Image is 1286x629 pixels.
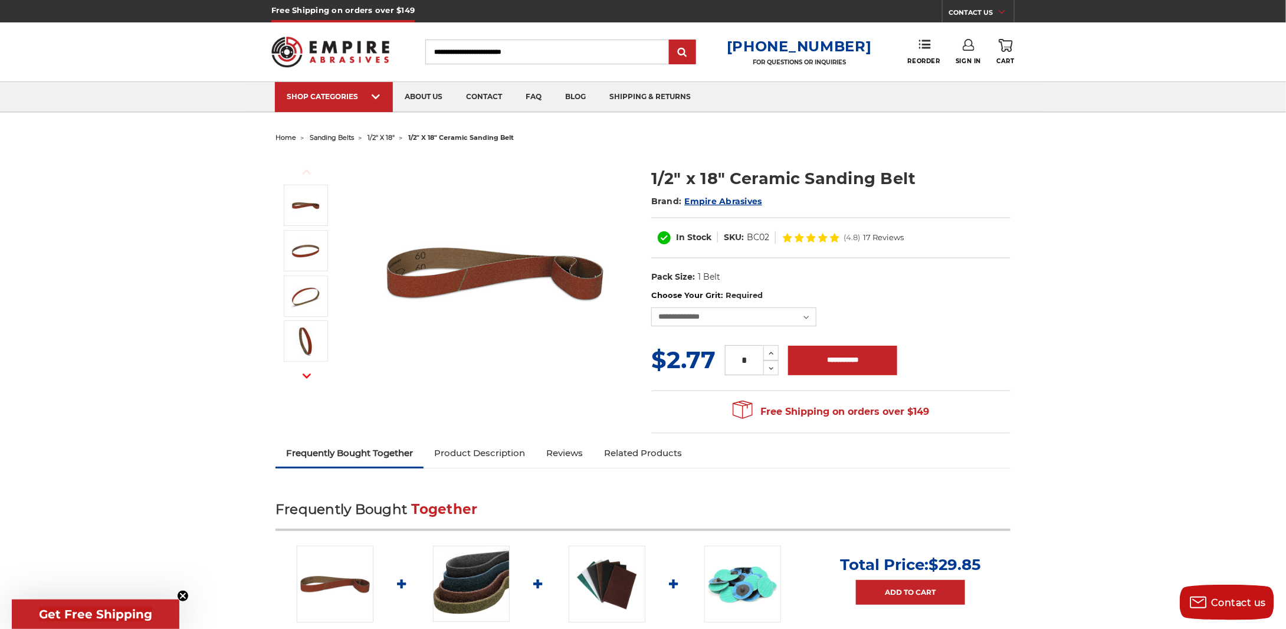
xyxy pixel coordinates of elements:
[598,82,703,112] a: shipping & returns
[553,82,598,112] a: blog
[275,501,407,517] span: Frequently Bought
[733,400,930,424] span: Free Shipping on orders over $149
[408,133,514,142] span: 1/2" x 18" ceramic sanding belt
[536,440,593,466] a: Reviews
[949,6,1014,22] a: CONTACT US
[293,159,321,185] button: Previous
[856,580,965,605] a: Add to Cart
[676,232,711,243] span: In Stock
[39,607,152,621] span: Get Free Shipping
[841,555,981,574] p: Total Price:
[651,290,1011,302] label: Choose Your Grit:
[863,234,904,241] span: 17 Reviews
[177,590,189,602] button: Close teaser
[12,599,179,629] div: Get Free ShippingClose teaser
[293,363,321,389] button: Next
[275,133,296,142] a: home
[368,133,395,142] a: 1/2" x 18"
[726,290,763,300] small: Required
[685,196,762,207] a: Empire Abrasives
[908,39,940,64] a: Reorder
[1180,585,1274,620] button: Contact us
[271,29,389,75] img: Empire Abrasives
[727,38,872,55] a: [PHONE_NUMBER]
[727,58,872,66] p: FOR QUESTIONS OR INQUIRIES
[997,57,1015,65] span: Cart
[844,234,860,241] span: (4.8)
[908,57,940,65] span: Reorder
[747,231,769,244] dd: BC02
[724,231,744,244] dt: SKU:
[393,82,454,112] a: about us
[291,236,320,266] img: 1/2" x 18" Ceramic Sanding Belt
[291,326,320,356] img: 1/2" x 18" - Ceramic Sanding Belt
[651,196,682,207] span: Brand:
[671,41,694,64] input: Submit
[287,92,381,101] div: SHOP CATEGORIES
[593,440,693,466] a: Related Products
[514,82,553,112] a: faq
[377,155,613,391] img: 1/2" x 18" Ceramic File Belt
[997,39,1015,65] a: Cart
[1212,597,1267,608] span: Contact us
[929,555,981,574] span: $29.85
[291,281,320,311] img: 1/2" x 18" Sanding Belt Cer
[956,57,981,65] span: Sign In
[275,440,424,466] a: Frequently Bought Together
[651,167,1011,190] h1: 1/2" x 18" Ceramic Sanding Belt
[310,133,354,142] a: sanding belts
[297,546,373,623] img: 1/2" x 18" Ceramic File Belt
[412,501,478,517] span: Together
[698,271,720,283] dd: 1 Belt
[651,271,695,283] dt: Pack Size:
[291,191,320,220] img: 1/2" x 18" Ceramic File Belt
[424,440,536,466] a: Product Description
[651,345,716,374] span: $2.77
[454,82,514,112] a: contact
